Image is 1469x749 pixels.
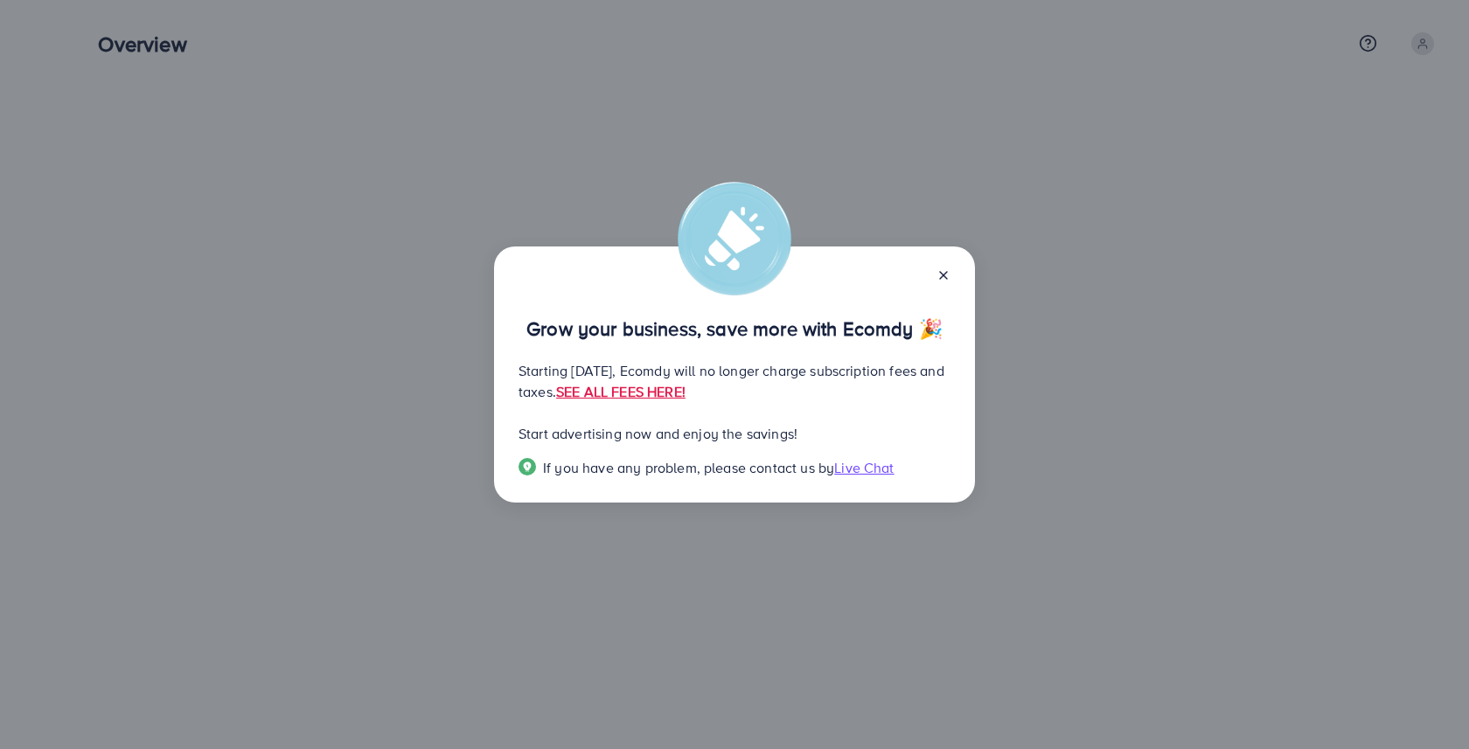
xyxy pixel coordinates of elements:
[519,458,536,475] img: Popup guide
[519,360,950,402] p: Starting [DATE], Ecomdy will no longer charge subscription fees and taxes.
[834,458,894,477] span: Live Chat
[519,423,950,444] p: Start advertising now and enjoy the savings!
[556,382,686,401] a: SEE ALL FEES HERE!
[543,458,834,477] span: If you have any problem, please contact us by
[519,318,950,339] p: Grow your business, save more with Ecomdy 🎉
[678,182,791,295] img: alert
